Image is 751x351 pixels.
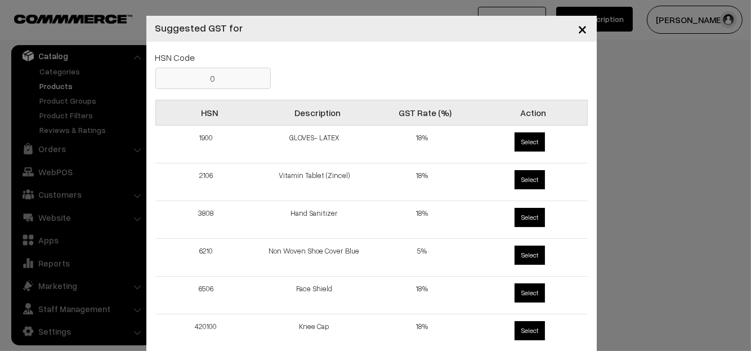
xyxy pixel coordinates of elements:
span: Select [515,132,545,152]
span: Select [515,283,545,303]
td: 18% [372,163,480,201]
button: Close [569,11,597,46]
td: GLOVES- LATEX [263,126,372,163]
th: HSN [155,100,263,126]
span: × [578,18,588,39]
td: 18% [372,277,480,314]
th: GST Rate (%) [372,100,480,126]
td: 1900 [155,126,263,163]
td: 6210 [155,239,263,277]
th: Action [479,100,587,126]
td: Vitamin Tablet (Zincel) [263,163,372,201]
h5: Suggested GST for [155,20,243,35]
td: 18% [372,126,480,163]
td: 5% [372,239,480,277]
span: Select [515,170,545,189]
td: 3808 [155,201,263,239]
span: Select [515,208,545,227]
td: Hand Sanitizer [263,201,372,239]
td: 2106 [155,163,263,201]
th: Description [263,100,372,126]
td: 6506 [155,277,263,314]
span: Select [515,321,545,340]
label: HSN Code [155,51,195,64]
td: Face Shield [263,277,372,314]
span: Select [515,246,545,265]
td: Non Woven Shoe Cover Blue [263,239,372,277]
td: 18% [372,201,480,239]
